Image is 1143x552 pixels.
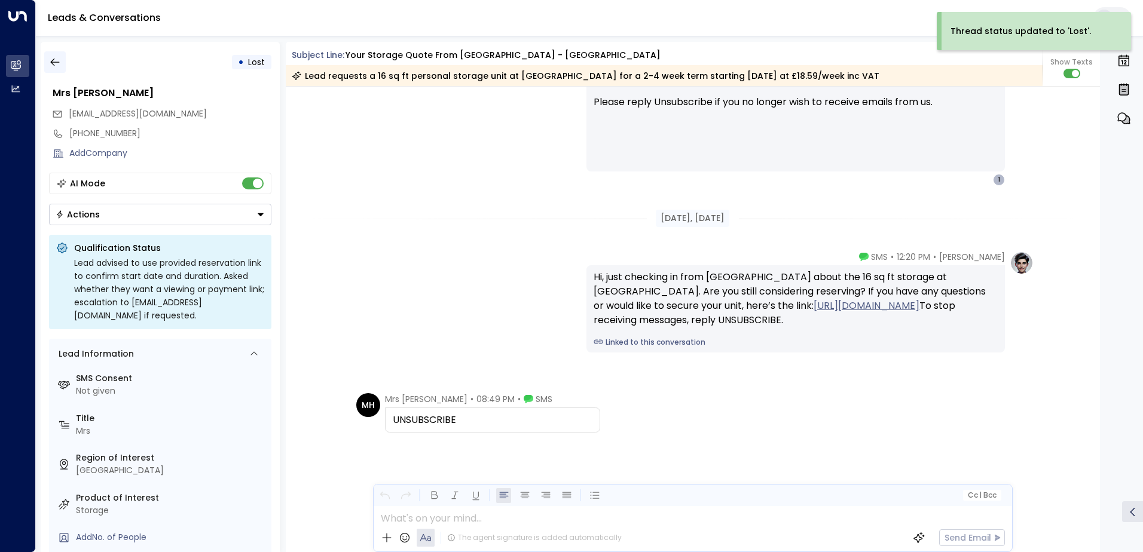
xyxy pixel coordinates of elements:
[54,348,134,360] div: Lead Information
[248,56,265,68] span: Lost
[76,425,267,437] div: Mrs
[74,242,264,254] p: Qualification Status
[656,210,729,227] div: [DATE], [DATE]
[967,491,996,499] span: Cc Bcc
[398,488,413,503] button: Redo
[69,108,207,120] span: 14IshtiaqN@redditch.tgacademy.org.uk
[962,490,1001,501] button: Cc|Bcc
[814,299,919,313] a: [URL][DOMAIN_NAME]
[385,393,467,405] span: Mrs [PERSON_NAME]
[76,452,267,464] label: Region of Interest
[70,177,105,189] div: AI Mode
[238,51,244,73] div: •
[891,251,894,263] span: •
[76,464,267,477] div: [GEOGRAPHIC_DATA]
[76,385,267,397] div: Not given
[76,412,267,425] label: Title
[470,393,473,405] span: •
[933,251,936,263] span: •
[518,393,521,405] span: •
[56,209,100,220] div: Actions
[1010,251,1034,275] img: profile-logo.png
[76,372,267,385] label: SMS Consent
[897,251,930,263] span: 12:20 PM
[979,491,982,499] span: |
[48,11,161,24] a: Leads & Conversations
[393,413,592,427] div: UNSUBSCRIBE
[76,531,267,544] div: AddNo. of People
[356,393,380,417] div: MH
[939,251,1005,263] span: [PERSON_NAME]
[536,393,552,405] span: SMS
[993,174,1005,186] div: 1
[69,147,271,160] div: AddCompany
[74,256,264,322] div: Lead advised to use provided reservation link to confirm start date and duration. Asked whether t...
[377,488,392,503] button: Undo
[476,393,515,405] span: 08:49 PM
[76,492,267,504] label: Product of Interest
[292,49,344,61] span: Subject Line:
[69,127,271,140] div: [PHONE_NUMBER]
[49,204,271,225] button: Actions
[292,70,879,82] div: Lead requests a 16 sq ft personal storage unit at [GEOGRAPHIC_DATA] for a 2-4 week term starting ...
[69,108,207,119] span: [EMAIL_ADDRESS][DOMAIN_NAME]
[871,251,888,263] span: SMS
[594,270,998,327] div: Hi, just checking in from [GEOGRAPHIC_DATA] about the 16 sq ft storage at [GEOGRAPHIC_DATA]. Are ...
[951,25,1091,38] div: Thread status updated to 'Lost'.
[447,532,622,543] div: The agent signature is added automatically
[53,86,271,100] div: Mrs [PERSON_NAME]
[49,204,271,225] div: Button group with a nested menu
[346,49,661,62] div: Your storage quote from [GEOGRAPHIC_DATA] - [GEOGRAPHIC_DATA]
[594,337,998,348] a: Linked to this conversation
[1050,57,1093,68] span: Show Texts
[76,504,267,517] div: Storage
